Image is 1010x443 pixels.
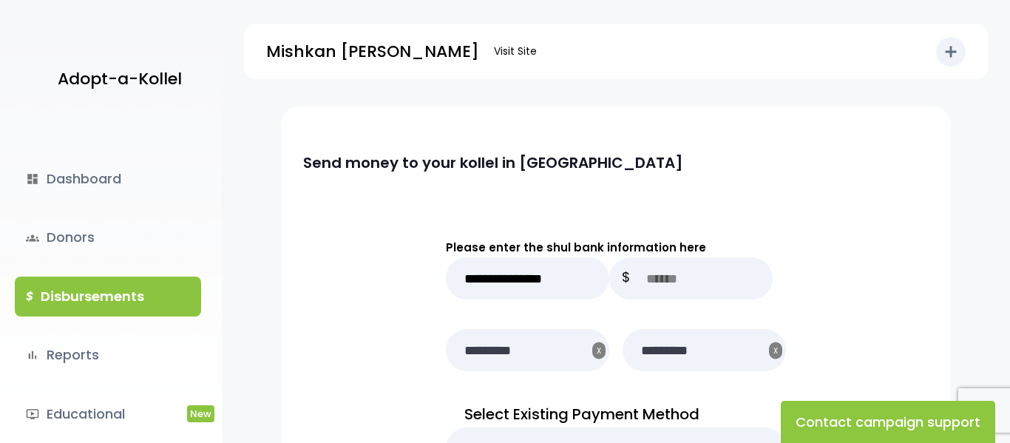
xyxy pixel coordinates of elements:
[187,405,214,422] span: New
[26,172,39,186] i: dashboard
[592,342,606,359] button: X
[446,401,786,427] p: Select Existing Payment Method
[15,159,201,199] a: dashboardDashboard
[26,348,39,362] i: bar_chart
[487,37,544,66] a: Visit Site
[303,151,892,175] p: Send money to your kollel in [GEOGRAPHIC_DATA]
[15,394,201,434] a: ondemand_videoEducationalNew
[446,237,786,257] p: Please enter the shul bank information here
[50,43,182,115] a: Adopt-a-Kollel
[26,286,33,308] i: $
[26,231,39,245] span: groups
[15,335,201,375] a: bar_chartReports
[58,64,182,94] p: Adopt-a-Kollel
[609,257,643,300] p: $
[769,342,782,359] button: X
[15,217,201,257] a: groupsDonors
[781,401,995,443] button: Contact campaign support
[936,37,966,67] button: add
[26,408,39,421] i: ondemand_video
[942,43,960,61] i: add
[266,37,479,67] p: Mishkan [PERSON_NAME]
[15,277,201,317] a: $Disbursements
